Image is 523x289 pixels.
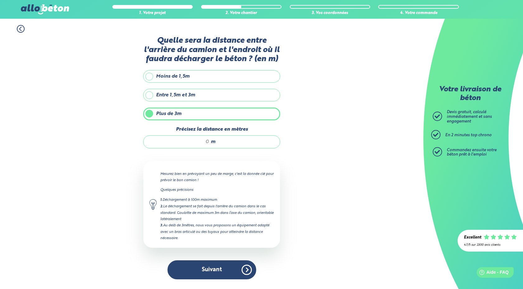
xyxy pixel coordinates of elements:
label: Plus de 3m [143,108,280,120]
div: Excellent [464,235,481,240]
p: Quelques précisions [160,187,274,193]
p: Mesurez bien en prévoyant un peu de marge, c'est la donnée clé pour prévoir le bon camion ! [160,171,274,183]
div: 3. Vos coordonnées [290,11,370,16]
button: Suivant [167,260,256,279]
span: Devis gratuit, calculé immédiatement et sans engagement [447,110,492,123]
span: En 2 minutes top chrono [445,133,492,137]
img: allobéton [21,4,69,14]
label: Précisez la distance en mètres [143,127,280,132]
div: 4. Votre commande [378,11,459,16]
strong: 3. [160,224,163,227]
div: 1. Votre projet [112,11,193,16]
div: Au delà de 3mètres, nous vous proposons un équipement adapté avec un bras articulé ou des tuyaux ... [160,222,274,241]
p: Votre livraison de béton [434,85,506,103]
label: Moins de 1,5m [143,70,280,83]
iframe: Help widget launcher [468,265,516,282]
div: Le déchargement se fait depuis l'arrière du camion dans le cas standard. Goulotte de maximum 3m d... [160,203,274,222]
strong: 2. [160,205,163,208]
div: 4.7/5 sur 2300 avis clients [464,243,517,247]
strong: 1. [160,198,163,202]
span: m [211,139,215,145]
input: 0 [150,139,209,145]
div: 2. Votre chantier [201,11,281,16]
label: Quelle sera la distance entre l'arrière du camion et l'endroit où il faudra décharger le béton ? ... [143,36,280,64]
label: Entre 1,5m et 3m [143,89,280,101]
span: Commandez ensuite votre béton prêt à l'emploi [447,148,497,157]
div: Déchargement à 100m maximum [160,197,274,203]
